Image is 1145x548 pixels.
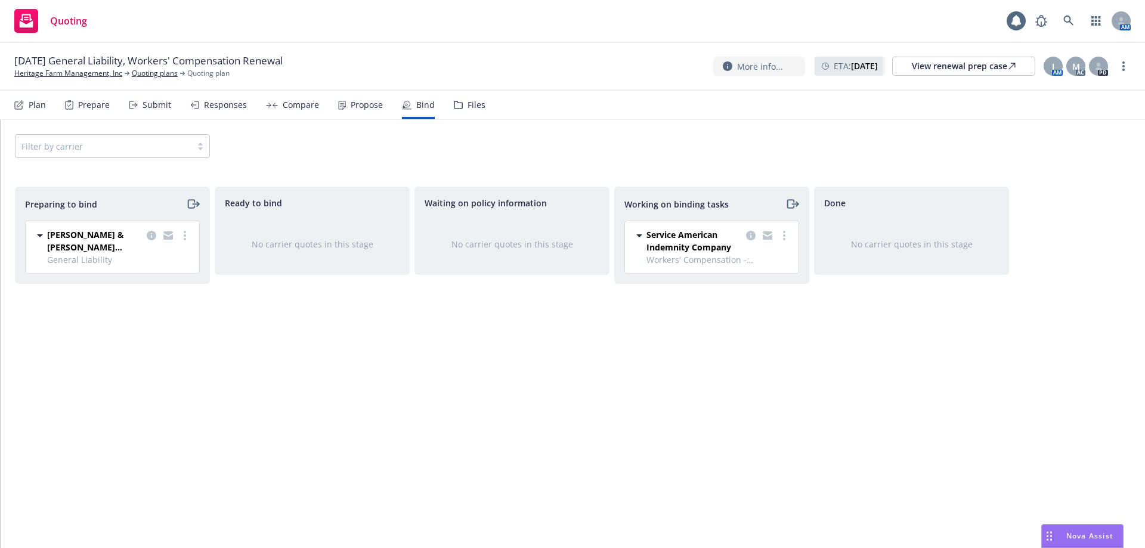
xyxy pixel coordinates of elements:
[1084,9,1108,33] a: Switch app
[416,100,435,110] div: Bind
[283,100,319,110] div: Compare
[760,228,775,243] a: copy logging email
[1052,60,1054,73] span: J
[1066,531,1113,541] span: Nova Assist
[143,100,171,110] div: Submit
[187,68,230,79] span: Quoting plan
[78,100,110,110] div: Prepare
[912,57,1016,75] div: View renewal prep case
[1042,525,1057,547] div: Drag to move
[10,4,92,38] a: Quoting
[144,228,159,243] a: copy logging email
[1116,59,1131,73] a: more
[204,100,247,110] div: Responses
[14,68,122,79] a: Heritage Farm Management, Inc
[14,54,283,68] span: [DATE] General Liability, Workers' Compensation Renewal
[25,198,97,210] span: Preparing to bind
[624,198,729,210] span: Working on binding tasks
[646,228,741,253] span: Service American Indemnity Company
[744,228,758,243] a: copy logging email
[785,197,799,211] a: moveRight
[1041,524,1124,548] button: Nova Assist
[851,60,878,72] strong: [DATE]
[737,60,783,73] span: More info...
[834,60,878,72] span: ETA :
[161,228,175,243] a: copy logging email
[713,57,805,76] button: More info...
[234,238,390,250] div: No carrier quotes in this stage
[1057,9,1081,33] a: Search
[29,100,46,110] div: Plan
[1072,60,1080,73] span: M
[777,228,791,243] a: more
[47,253,192,266] span: General Liability
[434,238,590,250] div: No carrier quotes in this stage
[425,197,547,209] span: Waiting on policy information
[646,253,791,266] span: Workers' Compensation - CA/[GEOGRAPHIC_DATA]
[892,57,1035,76] a: View renewal prep case
[50,16,87,26] span: Quoting
[225,197,282,209] span: Ready to bind
[132,68,178,79] a: Quoting plans
[468,100,485,110] div: Files
[185,197,200,211] a: moveRight
[824,197,846,209] span: Done
[351,100,383,110] div: Propose
[1029,9,1053,33] a: Report a Bug
[47,228,142,253] span: [PERSON_NAME] & [PERSON_NAME] ([GEOGRAPHIC_DATA])
[178,228,192,243] a: more
[834,238,989,250] div: No carrier quotes in this stage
